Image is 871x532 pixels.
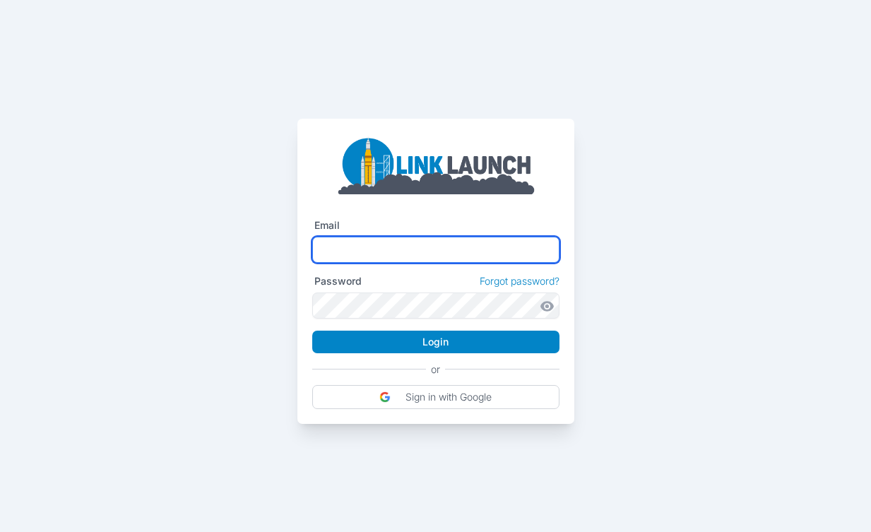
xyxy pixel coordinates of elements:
img: linklaunch_big.2e5cdd30.png [337,134,535,194]
a: Forgot password? [480,275,559,288]
p: or [431,363,440,376]
label: Password [314,275,362,288]
button: Login [312,331,559,353]
img: DIz4rYaBO0VM93JpwbwaJtqNfEsbwZFgEL50VtgcJLBV6wK9aKtfd+cEkvuBfcC37k9h8VGR+csPdltgAAAABJRU5ErkJggg== [379,391,391,403]
button: Sign in with Google [312,385,559,409]
label: Email [314,219,340,232]
p: Sign in with Google [405,391,492,403]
